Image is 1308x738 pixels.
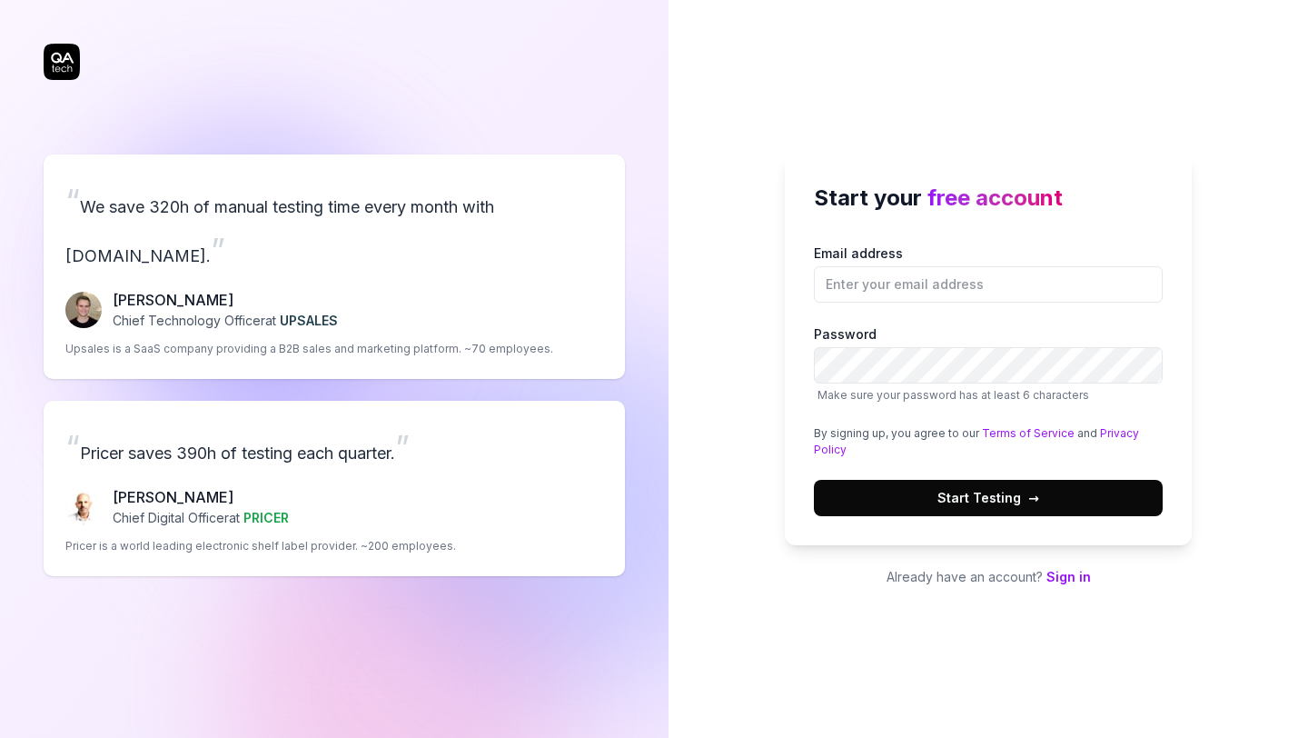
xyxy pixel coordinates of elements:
p: Pricer is a world leading electronic shelf label provider. ~200 employees. [65,538,456,554]
input: Email address [814,266,1163,303]
span: PRICER [243,510,289,525]
span: ” [395,427,410,467]
a: Sign in [1046,569,1091,584]
img: Fredrik Seidl [65,292,102,328]
a: “Pricer saves 390h of testing each quarter.”Chris Chalkitis[PERSON_NAME]Chief Digital Officerat P... [44,401,625,576]
p: Already have an account? [785,567,1192,586]
a: Privacy Policy [814,426,1139,456]
p: We save 320h of manual testing time every month with [DOMAIN_NAME]. [65,176,603,274]
img: Chris Chalkitis [65,489,102,525]
h2: Start your [814,182,1163,214]
a: Terms of Service [982,426,1075,440]
span: free account [927,184,1063,211]
span: “ [65,181,80,221]
span: → [1028,488,1039,507]
span: Make sure your password has at least 6 characters [817,388,1089,402]
div: By signing up, you agree to our and [814,425,1163,458]
button: Start Testing→ [814,480,1163,516]
span: UPSALES [280,313,338,328]
p: [PERSON_NAME] [113,289,338,311]
a: “We save 320h of manual testing time every month with [DOMAIN_NAME].”Fredrik Seidl[PERSON_NAME]Ch... [44,155,625,379]
span: Start Testing [937,488,1039,507]
span: “ [65,427,80,467]
p: Chief Technology Officer at [113,311,338,330]
label: Password [814,324,1163,404]
p: Chief Digital Officer at [113,508,289,527]
p: Pricer saves 390h of testing each quarter. [65,423,603,472]
span: ” [211,230,225,270]
p: Upsales is a SaaS company providing a B2B sales and marketing platform. ~70 employees. [65,341,553,357]
input: PasswordMake sure your password has at least 6 characters [814,347,1163,384]
p: [PERSON_NAME] [113,486,289,508]
label: Email address [814,244,1163,303]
